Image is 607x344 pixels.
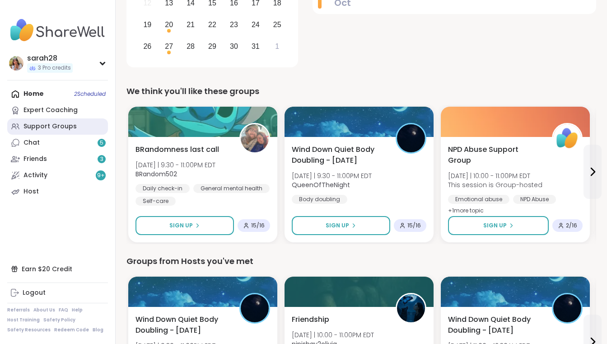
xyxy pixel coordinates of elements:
div: Choose Sunday, October 26th, 2025 [138,37,157,56]
b: BRandom502 [135,170,177,179]
div: 22 [208,19,216,31]
div: Support Groups [23,122,77,131]
img: BRandom502 [241,124,269,152]
span: BRandomness last call [135,144,219,155]
div: Friends [23,155,47,164]
span: 3 Pro credits [38,64,71,72]
div: Groups from Hosts you've met [126,255,596,268]
span: 15 / 16 [407,222,421,229]
a: Referrals [7,307,30,313]
span: 5 [100,139,103,147]
span: Sign Up [169,221,193,230]
div: Earn $20 Credit [7,261,108,277]
div: Choose Tuesday, October 21st, 2025 [181,15,201,34]
div: Daily check-in [135,184,190,193]
span: Wind Down Quiet Body Doubling - [DATE] [448,314,542,336]
div: 29 [208,40,216,52]
div: Choose Wednesday, October 29th, 2025 [203,37,222,56]
div: Choose Wednesday, October 22nd, 2025 [203,15,222,34]
div: Body doubling [292,195,347,204]
div: Host [23,187,39,196]
div: 23 [230,19,238,31]
a: Friends3 [7,151,108,167]
div: Choose Saturday, October 25th, 2025 [267,15,287,34]
div: Choose Sunday, October 19th, 2025 [138,15,157,34]
span: 3 [100,156,103,163]
a: Logout [7,285,108,301]
div: Choose Saturday, November 1st, 2025 [267,37,287,56]
div: 27 [165,40,173,52]
a: Expert Coaching [7,102,108,118]
button: Sign Up [448,216,549,235]
span: Sign Up [326,221,349,230]
img: sarah28 [9,56,23,71]
a: Safety Policy [43,317,75,323]
a: Blog [93,327,103,333]
button: Sign Up [292,216,390,235]
img: QueenOfTheNight [397,124,425,152]
div: NPD Abuse [513,195,556,204]
div: Expert Coaching [23,106,78,115]
img: QueenOfTheNight [241,294,269,322]
div: sarah28 [27,53,73,63]
span: [DATE] | 9:30 - 11:00PM EDT [135,160,215,170]
a: Redeem Code [54,327,89,333]
div: General mental health [193,184,270,193]
span: [DATE] | 10:00 - 11:00PM EDT [292,330,374,339]
div: 21 [187,19,195,31]
div: 30 [230,40,238,52]
div: Chat [23,138,40,147]
img: pipishay2olivia [397,294,425,322]
div: Logout [23,288,46,297]
a: About Us [33,307,55,313]
div: Choose Thursday, October 23rd, 2025 [224,15,244,34]
a: Host Training [7,317,40,323]
img: QueenOfTheNight [553,294,581,322]
div: Choose Monday, October 27th, 2025 [159,37,179,56]
span: 2 / 16 [566,222,577,229]
div: Choose Monday, October 20th, 2025 [159,15,179,34]
span: This session is Group-hosted [448,180,542,189]
span: NPD Abuse Support Group [448,144,542,166]
div: 28 [187,40,195,52]
div: Choose Thursday, October 30th, 2025 [224,37,244,56]
b: QueenOfTheNight [292,180,350,189]
div: 25 [273,19,281,31]
div: Emotional abuse [448,195,509,204]
div: 20 [165,19,173,31]
div: 1 [275,40,279,52]
a: Activity9+ [7,167,108,184]
span: Sign Up [483,221,507,230]
a: Chat5 [7,135,108,151]
span: Friendship [292,314,329,325]
div: Choose Tuesday, October 28th, 2025 [181,37,201,56]
a: Support Groups [7,118,108,135]
span: Wind Down Quiet Body Doubling - [DATE] [292,144,386,166]
a: Help [72,307,83,313]
a: Host [7,184,108,200]
div: 24 [252,19,260,31]
img: ShareWell [553,124,581,152]
a: Safety Resources [7,327,51,333]
button: Sign Up [135,216,234,235]
div: Self-care [135,197,176,206]
img: ShareWell Nav Logo [7,14,108,46]
span: 15 / 16 [251,222,265,229]
span: [DATE] | 9:30 - 11:00PM EDT [292,171,372,180]
div: 31 [252,40,260,52]
span: [DATE] | 10:00 - 11:00PM EDT [448,171,542,180]
div: Choose Friday, October 31st, 2025 [246,37,265,56]
a: FAQ [59,307,68,313]
div: 26 [143,40,151,52]
div: We think you'll like these groups [126,85,596,98]
div: Choose Friday, October 24th, 2025 [246,15,265,34]
span: 9 + [97,172,105,179]
span: Wind Down Quiet Body Doubling - [DATE] [135,314,229,336]
div: Activity [23,171,47,180]
div: 19 [143,19,151,31]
